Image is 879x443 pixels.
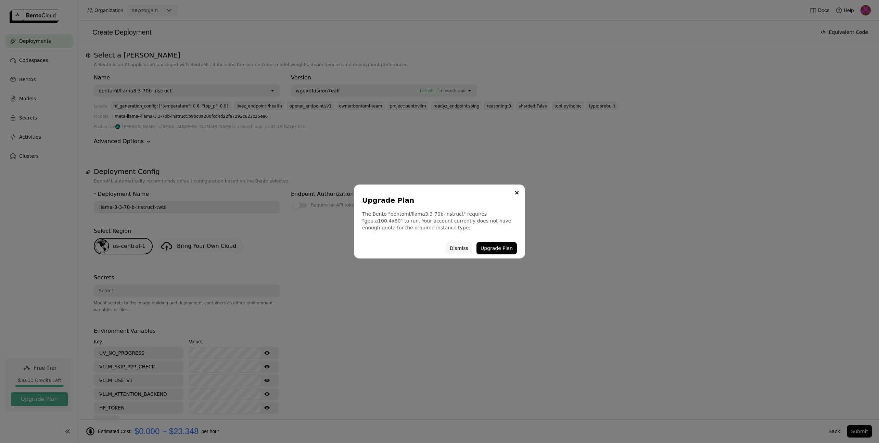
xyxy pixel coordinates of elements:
button: Close [513,189,521,197]
button: Upgrade Plan [476,242,517,254]
div: dialog [354,185,525,258]
div: The Bento "bentoml/llama3.3-70b-instruct" requires "gpu.a100.4x80" to run. Your account currently... [362,211,517,231]
button: Dismiss [446,242,472,254]
div: Upgrade Plan [362,195,514,205]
